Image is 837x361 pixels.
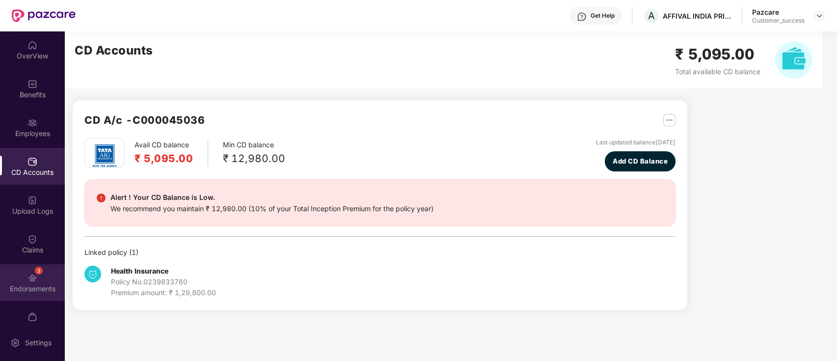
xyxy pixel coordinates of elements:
[111,287,216,298] div: Premium amount: ₹ 1,29,800.00
[97,194,106,202] img: svg+xml;base64,PHN2ZyBpZD0iRGFuZ2VyX2FsZXJ0IiBkYXRhLW5hbWU9IkRhbmdlciBhbGVydCIgeG1sbnM9Imh0dHA6Ly...
[75,41,153,60] h2: CD Accounts
[110,192,433,203] div: Alert ! Your CD Balance is Low.
[27,234,37,244] img: svg+xml;base64,PHN2ZyBpZD0iQ2xhaW0iIHhtbG5zPSJodHRwOi8vd3d3LnczLm9yZy8yMDAwL3N2ZyIgd2lkdGg9IjIwIi...
[27,79,37,89] img: svg+xml;base64,PHN2ZyBpZD0iQmVuZWZpdHMiIHhtbG5zPSJodHRwOi8vd3d3LnczLm9yZy8yMDAwL3N2ZyIgd2lkdGg9Ij...
[27,312,37,322] img: svg+xml;base64,PHN2ZyBpZD0iTXlfT3JkZXJzIiBkYXRhLW5hbWU9Ik15IE9yZGVycyIgeG1sbnM9Imh0dHA6Ly93d3cudz...
[111,267,168,275] b: Health Insurance
[27,273,37,283] img: svg+xml;base64,PHN2ZyBpZD0iRW5kb3JzZW1lbnRzIiB4bWxucz0iaHR0cDovL3d3dy53My5vcmcvMjAwMC9zdmciIHdpZH...
[752,7,805,17] div: Pazcare
[111,277,216,287] div: Policy No. 0239833760
[775,41,812,79] img: svg+xml;base64,PHN2ZyB4bWxucz0iaHR0cDovL3d3dy53My5vcmcvMjAwMC9zdmciIHhtbG5zOnhsaW5rPSJodHRwOi8vd3...
[27,118,37,128] img: svg+xml;base64,PHN2ZyBpZD0iRW1wbG95ZWVzIiB4bWxucz0iaHR0cDovL3d3dy53My5vcmcvMjAwMC9zdmciIHdpZHRoPS...
[27,195,37,205] img: svg+xml;base64,PHN2ZyBpZD0iVXBsb2FkX0xvZ3MiIGRhdGEtbmFtZT0iVXBsb2FkIExvZ3MiIHhtbG5zPSJodHRwOi8vd3...
[27,157,37,167] img: svg+xml;base64,PHN2ZyBpZD0iQ0RfQWNjb3VudHMiIGRhdGEtbmFtZT0iQ0QgQWNjb3VudHMiIHhtbG5zPSJodHRwOi8vd3...
[22,338,54,348] div: Settings
[752,17,805,25] div: Customer_success
[675,67,760,76] span: Total available CD balance
[12,9,76,22] img: New Pazcare Logo
[223,150,285,167] div: ₹ 12,980.00
[663,114,675,126] img: svg+xml;base64,PHN2ZyB4bWxucz0iaHR0cDovL3d3dy53My5vcmcvMjAwMC9zdmciIHdpZHRoPSIyNSIgaGVpZ2h0PSIyNS...
[613,156,668,167] span: Add CD Balance
[84,247,675,258] div: Linked policy ( 1 )
[35,267,43,275] div: 3
[135,139,208,167] div: Avail CD balance
[10,338,20,348] img: svg+xml;base64,PHN2ZyBpZD0iU2V0dGluZy0yMHgyMCIgeG1sbnM9Imh0dHA6Ly93d3cudzMub3JnLzIwMDAvc3ZnIiB3aW...
[110,203,433,214] div: We recommend you maintain ₹ 12,980.00 (10% of your Total Inception Premium for the policy year)
[84,266,101,282] img: svg+xml;base64,PHN2ZyB4bWxucz0iaHR0cDovL3d3dy53My5vcmcvMjAwMC9zdmciIHdpZHRoPSIzNCIgaGVpZ2h0PSIzNC...
[815,12,823,20] img: svg+xml;base64,PHN2ZyBpZD0iRHJvcGRvd24tMzJ4MzIiIHhtbG5zPSJodHRwOi8vd3d3LnczLm9yZy8yMDAwL3N2ZyIgd2...
[605,151,675,172] button: Add CD Balance
[591,12,615,20] div: Get Help
[84,112,205,128] h2: CD A/c - C000045036
[223,139,285,167] div: Min CD balance
[596,138,675,147] div: Last updated balance [DATE]
[663,11,731,21] div: AFFIVAL INDIA PRIVATE LIMITED
[27,40,37,50] img: svg+xml;base64,PHN2ZyBpZD0iSG9tZSIgeG1sbnM9Imh0dHA6Ly93d3cudzMub3JnLzIwMDAvc3ZnIiB3aWR0aD0iMjAiIG...
[675,43,760,66] h2: ₹ 5,095.00
[135,150,193,167] h2: ₹ 5,095.00
[648,10,655,22] span: A
[577,12,587,22] img: svg+xml;base64,PHN2ZyBpZD0iSGVscC0zMngzMiIgeG1sbnM9Imh0dHA6Ly93d3cudzMub3JnLzIwMDAvc3ZnIiB3aWR0aD...
[87,139,122,173] img: tatag.png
